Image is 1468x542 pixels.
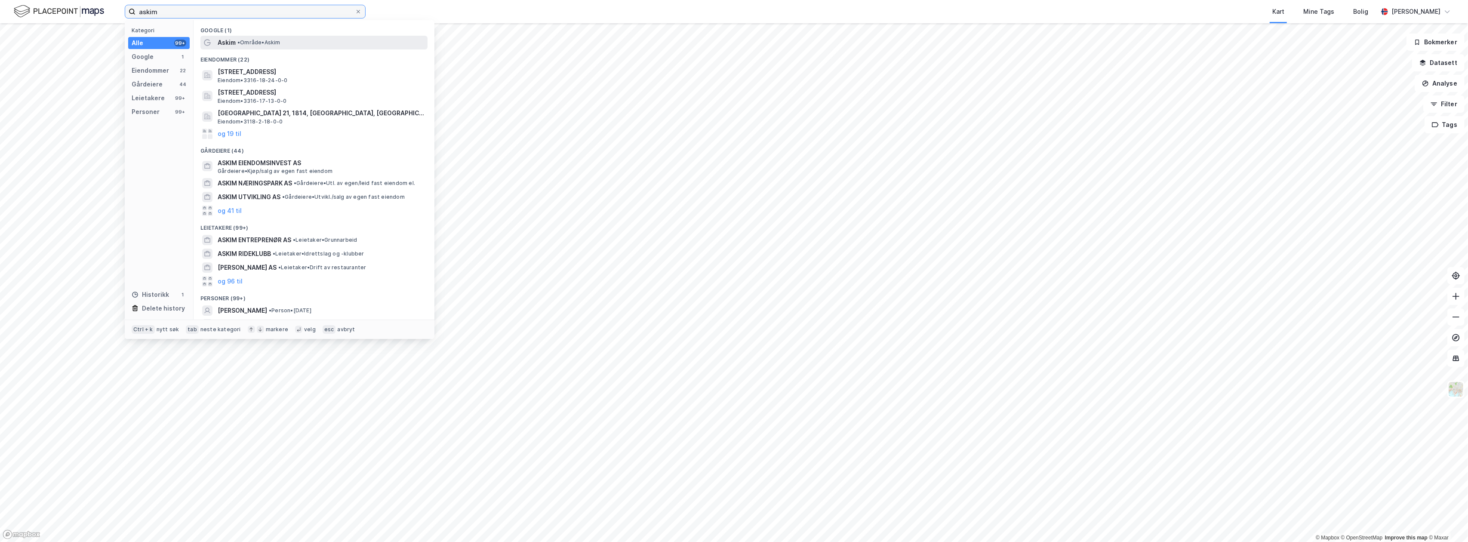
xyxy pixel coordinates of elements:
[218,87,424,98] span: [STREET_ADDRESS]
[273,250,275,257] span: •
[1391,6,1440,17] div: [PERSON_NAME]
[132,38,143,48] div: Alle
[273,250,364,257] span: Leietaker • Idrettslag og -klubber
[218,206,242,216] button: og 41 til
[278,264,366,271] span: Leietaker • Drift av restauranter
[1425,116,1465,133] button: Tags
[218,235,291,245] span: ASKIM ENTREPRENØR AS
[269,307,311,314] span: Person • [DATE]
[179,81,186,88] div: 44
[179,291,186,298] div: 1
[132,93,165,103] div: Leietakere
[282,194,285,200] span: •
[194,141,434,156] div: Gårdeiere (44)
[1272,6,1284,17] div: Kart
[1353,6,1368,17] div: Bolig
[132,79,163,89] div: Gårdeiere
[142,303,185,314] div: Delete history
[337,326,355,333] div: avbryt
[14,4,104,19] img: logo.f888ab2527a4732fd821a326f86c7f29.svg
[174,40,186,46] div: 99+
[323,325,336,334] div: esc
[1385,535,1428,541] a: Improve this map
[200,326,241,333] div: neste kategori
[237,39,280,46] span: Område • Askim
[293,237,295,243] span: •
[218,67,424,77] span: [STREET_ADDRESS]
[237,39,240,46] span: •
[132,27,190,34] div: Kategori
[1316,535,1339,541] a: Mapbox
[218,168,332,175] span: Gårdeiere • Kjøp/salg av egen fast eiendom
[1425,501,1468,542] div: Kontrollprogram for chat
[269,307,271,314] span: •
[179,53,186,60] div: 1
[218,276,243,286] button: og 96 til
[218,77,287,84] span: Eiendom • 3316-18-24-0-0
[1425,501,1468,542] iframe: Chat Widget
[3,530,40,539] a: Mapbox homepage
[186,325,199,334] div: tab
[1412,54,1465,71] button: Datasett
[266,326,288,333] div: markere
[132,107,160,117] div: Personer
[174,95,186,102] div: 99+
[132,52,154,62] div: Google
[218,192,280,202] span: ASKIM UTVIKLING AS
[218,108,424,118] span: [GEOGRAPHIC_DATA] 21, 1814, [GEOGRAPHIC_DATA], [GEOGRAPHIC_DATA]
[218,158,424,168] span: ASKIM EIENDOMSINVEST AS
[132,65,169,76] div: Eiendommer
[294,180,296,186] span: •
[132,325,155,334] div: Ctrl + k
[1406,34,1465,51] button: Bokmerker
[218,305,267,316] span: [PERSON_NAME]
[174,108,186,115] div: 99+
[135,5,355,18] input: Søk på adresse, matrikkel, gårdeiere, leietakere eller personer
[218,98,286,105] span: Eiendom • 3316-17-13-0-0
[282,194,405,200] span: Gårdeiere • Utvikl./salg av egen fast eiendom
[1423,95,1465,113] button: Filter
[1341,535,1383,541] a: OpenStreetMap
[179,67,186,74] div: 22
[218,262,277,273] span: [PERSON_NAME] AS
[1415,75,1465,92] button: Analyse
[194,49,434,65] div: Eiendommer (22)
[1303,6,1334,17] div: Mine Tags
[194,218,434,233] div: Leietakere (99+)
[293,237,357,243] span: Leietaker • Grunnarbeid
[294,180,415,187] span: Gårdeiere • Utl. av egen/leid fast eiendom el.
[218,129,241,139] button: og 19 til
[194,20,434,36] div: Google (1)
[218,178,292,188] span: ASKIM NÆRINGSPARK AS
[218,118,283,125] span: Eiendom • 3118-2-18-0-0
[218,37,236,48] span: Askim
[1448,381,1464,397] img: Z
[218,249,271,259] span: ASKIM RIDEKLUBB
[278,264,281,271] span: •
[194,288,434,304] div: Personer (99+)
[304,326,316,333] div: velg
[132,289,169,300] div: Historikk
[157,326,179,333] div: nytt søk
